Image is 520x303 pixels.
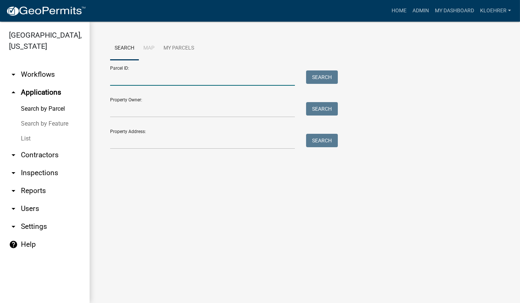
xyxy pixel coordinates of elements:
a: My Parcels [159,37,199,60]
button: Search [306,102,338,116]
a: Search [110,37,139,60]
button: Search [306,70,338,84]
i: arrow_drop_down [9,151,18,160]
i: help [9,240,18,249]
a: kloehrer [477,4,514,18]
i: arrow_drop_down [9,204,18,213]
a: Admin [410,4,432,18]
a: My Dashboard [432,4,477,18]
i: arrow_drop_down [9,222,18,231]
i: arrow_drop_down [9,168,18,177]
a: Home [389,4,410,18]
i: arrow_drop_up [9,88,18,97]
i: arrow_drop_down [9,186,18,195]
i: arrow_drop_down [9,70,18,79]
button: Search [306,134,338,147]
